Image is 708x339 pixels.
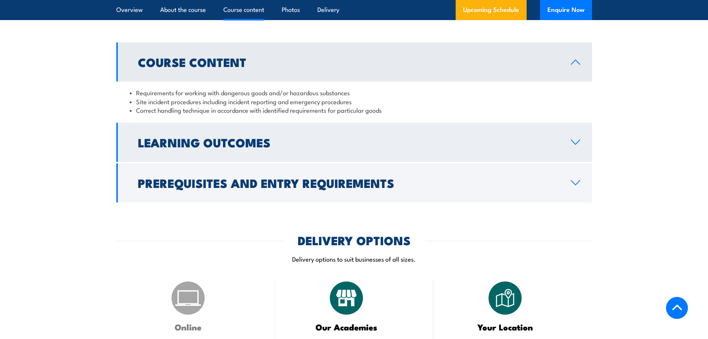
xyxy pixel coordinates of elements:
[298,235,411,245] h2: DELIVERY OPTIONS
[135,323,242,331] h3: Online
[138,57,559,67] h2: Course Content
[116,42,592,81] a: Course Content
[130,97,579,106] li: Site incident procedures including incident reporting and emergency procedures
[116,123,592,162] a: Learning Outcomes
[293,323,400,331] h3: Our Academies
[138,178,559,188] h2: Prerequisites and Entry Requirements
[116,163,592,202] a: Prerequisites and Entry Requirements
[116,255,592,263] p: Delivery options to suit businesses of all sizes.
[452,323,559,331] h3: Your Location
[138,137,559,147] h2: Learning Outcomes
[130,106,579,114] li: Correct handling technique in accordance with identified requirements for particular goods
[130,88,579,97] li: Requirements for working with dangerous goods and/or hazardous substances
